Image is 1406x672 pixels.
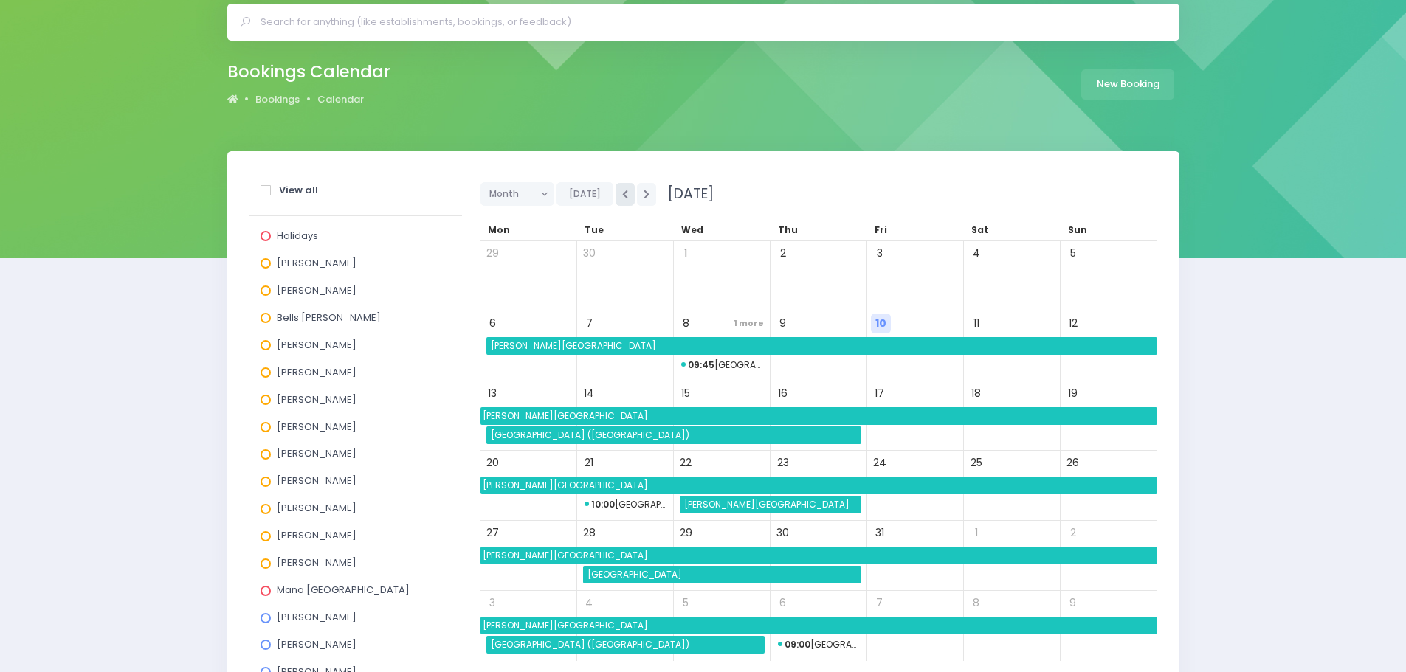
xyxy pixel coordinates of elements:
[488,224,510,236] span: Mon
[277,283,356,297] span: [PERSON_NAME]
[585,496,666,513] span: Mararoa School
[483,593,503,613] span: 3
[277,392,356,406] span: [PERSON_NAME]
[585,566,861,583] span: Māruawai College
[676,384,696,403] span: 15
[277,583,410,597] span: Mana [GEOGRAPHIC_DATA]
[277,637,356,651] span: [PERSON_NAME]
[676,243,696,263] span: 1
[773,453,793,473] span: 23
[277,256,356,270] span: [PERSON_NAME]
[773,593,793,613] span: 6
[279,183,318,197] strong: View all
[277,338,356,352] span: [PERSON_NAME]
[480,547,1157,564] span: Lumsden School
[730,314,768,333] span: 1 more
[480,407,1157,425] span: Lumsden School
[658,184,714,204] span: [DATE]
[277,446,356,460] span: [PERSON_NAME]
[773,523,793,543] span: 30
[489,183,535,205] span: Month
[785,638,810,651] strong: 09:00
[966,453,986,473] span: 25
[255,92,300,107] a: Bookings
[579,314,599,333] span: 7
[1063,314,1083,333] span: 12
[277,474,356,488] span: [PERSON_NAME]
[681,224,703,236] span: Wed
[227,62,390,82] h2: Bookings Calendar
[277,528,356,542] span: [PERSON_NAME]
[971,224,988,236] span: Sat
[1063,593,1083,613] span: 9
[871,314,891,333] span: 10
[966,384,986,403] span: 18
[681,356,763,374] span: Hillside Primary School
[869,523,889,543] span: 31
[579,523,599,543] span: 28
[483,243,503,263] span: 29
[591,498,615,510] strong: 10:00
[483,523,503,543] span: 27
[688,358,714,371] strong: 09:45
[966,314,986,333] span: 11
[489,337,1157,355] span: Lumsden School
[869,453,889,473] span: 24
[676,523,696,543] span: 29
[579,384,599,403] span: 14
[869,243,889,263] span: 3
[317,92,364,107] a: Calendar
[1063,453,1083,473] span: 26
[1068,224,1087,236] span: Sun
[277,555,356,569] span: [PERSON_NAME]
[875,224,887,236] span: Fri
[676,453,696,473] span: 22
[489,426,861,444] span: St Patrick's School (Invercargill)
[277,365,356,379] span: [PERSON_NAME]
[277,501,356,515] span: [PERSON_NAME]
[483,314,503,333] span: 6
[773,314,793,333] span: 9
[869,593,889,613] span: 7
[1063,384,1083,403] span: 19
[676,593,696,613] span: 5
[483,453,503,473] span: 20
[277,610,356,624] span: [PERSON_NAME]
[869,384,889,403] span: 17
[277,229,318,243] span: Holidays
[682,496,861,513] span: Lumsden School
[480,182,555,206] button: Month
[778,636,860,654] span: St Theresa's School (Invercargill)
[773,384,793,403] span: 16
[585,224,604,236] span: Tue
[966,243,986,263] span: 4
[277,311,381,325] span: Bells [PERSON_NAME]
[579,453,599,473] span: 21
[966,523,986,543] span: 1
[579,243,599,263] span: 30
[480,477,1157,494] span: Lumsden School
[773,243,793,263] span: 2
[1063,243,1083,263] span: 5
[489,636,765,654] span: St Theresa's School (Invercargill)
[778,224,798,236] span: Thu
[480,617,1157,634] span: Lumsden School
[483,384,503,403] span: 13
[1081,69,1174,100] a: New Booking
[966,593,986,613] span: 8
[277,420,356,434] span: [PERSON_NAME]
[261,11,1159,33] input: Search for anything (like establishments, bookings, or feedback)
[579,593,599,613] span: 4
[676,314,696,333] span: 8
[556,182,613,206] button: [DATE]
[1063,523,1083,543] span: 2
